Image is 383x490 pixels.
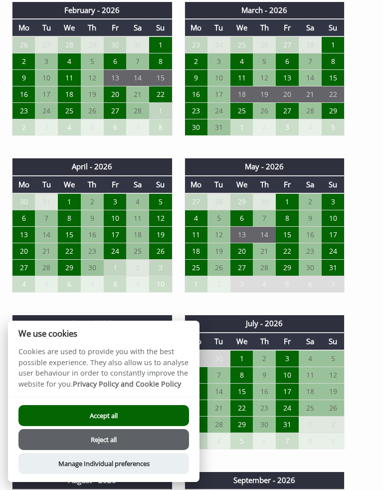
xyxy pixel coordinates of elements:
[322,19,345,36] th: Su
[230,384,253,400] td: 15
[230,333,253,350] th: We
[185,315,345,332] th: July - 2026
[35,19,58,36] th: Tu
[276,350,299,367] td: 3
[253,433,276,450] td: 6
[149,53,172,70] td: 8
[104,176,127,193] th: Fr
[253,243,276,260] td: 21
[126,53,149,70] td: 7
[299,433,322,450] td: 8
[18,453,189,474] button: Manage Individual preferences
[230,276,253,293] td: 3
[149,276,172,293] td: 10
[149,260,172,276] td: 3
[149,210,172,227] td: 12
[253,227,276,243] td: 14
[207,260,230,276] td: 26
[35,53,58,70] td: 3
[35,70,58,86] td: 10
[299,260,322,276] td: 30
[322,193,345,210] td: 3
[276,176,299,193] th: Fr
[185,210,207,227] td: 4
[322,36,345,53] td: 1
[58,210,81,227] td: 8
[230,210,253,227] td: 6
[276,333,299,350] th: Fr
[276,70,299,86] td: 13
[126,193,149,210] td: 4
[253,176,276,193] th: Th
[253,367,276,384] td: 9
[207,103,230,119] td: 24
[230,103,253,119] td: 25
[299,19,322,36] th: Sa
[253,119,276,136] td: 2
[253,400,276,417] td: 23
[12,276,35,293] td: 4
[104,276,127,293] td: 8
[81,119,104,136] td: 5
[322,367,345,384] td: 12
[58,260,81,276] td: 29
[230,243,253,260] td: 20
[253,70,276,86] td: 12
[253,86,276,103] td: 19
[207,350,230,367] td: 30
[230,400,253,417] td: 22
[185,227,207,243] td: 11
[149,193,172,210] td: 5
[58,193,81,210] td: 1
[126,19,149,36] th: Sa
[207,119,230,136] td: 31
[58,103,81,119] td: 25
[207,227,230,243] td: 12
[253,36,276,53] td: 26
[322,176,345,193] th: Su
[230,350,253,367] td: 1
[207,243,230,260] td: 19
[207,333,230,350] th: Tu
[276,243,299,260] td: 22
[322,433,345,450] td: 9
[253,19,276,36] th: Th
[230,19,253,36] th: We
[126,36,149,53] td: 31
[299,276,322,293] td: 6
[12,227,35,243] td: 13
[12,176,35,193] th: Mo
[81,260,104,276] td: 30
[276,384,299,400] td: 17
[12,243,35,260] td: 20
[230,193,253,210] td: 29
[185,2,345,19] th: March - 2026
[104,53,127,70] td: 6
[35,103,58,119] td: 24
[322,276,345,293] td: 7
[253,333,276,350] th: Th
[35,276,58,293] td: 5
[253,260,276,276] td: 28
[58,70,81,86] td: 11
[12,19,35,36] th: Mo
[58,276,81,293] td: 6
[276,119,299,136] td: 3
[322,119,345,136] td: 5
[185,176,207,193] th: Mo
[81,176,104,193] th: Th
[12,210,35,227] td: 6
[230,417,253,433] td: 29
[8,329,199,338] h2: We use cookies
[322,333,345,350] th: Su
[322,384,345,400] td: 19
[35,227,58,243] td: 14
[35,119,58,136] td: 3
[230,70,253,86] td: 11
[299,119,322,136] td: 4
[185,103,207,119] td: 23
[253,384,276,400] td: 16
[299,333,322,350] th: Sa
[12,70,35,86] td: 9
[299,350,322,367] td: 4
